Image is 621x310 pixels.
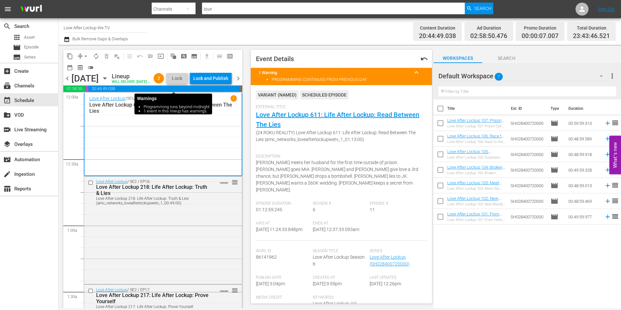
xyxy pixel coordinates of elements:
[416,51,432,67] button: undo
[370,201,423,206] span: Episode #
[256,111,419,128] a: Love After Lockup 611: Life After Lockup: Read Between The Lies
[232,179,238,186] span: reorder
[447,202,506,206] div: Love After Lockup 102: New Warden in [GEOGRAPHIC_DATA]
[96,184,209,196] div: Love After Lockup 218: Life After Lockup: Truth & Lies
[551,182,558,189] span: Episode
[447,218,506,222] div: Love After Lockup 101: From Felon to Fiance
[447,171,506,175] div: Love After Lockup 104: Broken Promises
[63,85,85,92] span: 02:58:50.476
[127,96,135,101] p: SE6 /
[96,196,209,205] div: Love After Lockup 218: Life After Lockup: Truth & Lies (amc_networks_loveafterlockupwetv_1_00:49:00)
[551,150,558,158] span: Episode
[370,207,375,212] span: 11
[447,140,506,144] div: Love After Lockup 106: Race to the Altar
[88,85,239,92] span: 20:44:49.038
[3,156,11,163] span: Automation
[313,249,366,254] span: Season Title
[4,5,12,13] span: menu
[256,129,423,143] span: (24 ROKU REALITY) Love After Lockup 611: Life After Lockup: Read Between The Lies (amc_networks_l...
[227,53,233,59] span: calendar_view_week_outlined
[611,119,619,127] span: reorder
[145,51,156,61] span: Fill episodes with ad slates
[313,227,359,232] span: [DATE] 12:37:33.093am
[508,162,548,178] td: SH028400720000
[63,74,71,83] span: chevron_left
[566,131,602,147] td: 00:48:59.589
[447,165,505,189] a: Love After Lockup 104: Broken Promises (Love After Lockup 104: Broken Promises (amc_networks_love...
[551,166,558,174] span: Episode
[508,115,548,131] td: SH028400720000
[189,51,199,61] span: Create Series Block
[3,82,11,90] span: Channels
[3,67,11,75] span: Create
[225,51,235,61] span: Week Calendar View
[256,154,423,159] span: Description:
[24,54,36,60] span: Series
[522,23,559,32] div: Promo Duration
[82,53,89,59] span: arrow_drop_down
[3,185,11,193] span: Reports
[181,53,187,59] span: pageview_outlined
[608,72,616,80] span: more_vert
[566,178,602,193] td: 00:48:59.013
[75,62,85,73] span: View Backup
[89,102,237,114] p: Love After Lockup 611: Life After Lockup: Read Between The Lies
[3,126,11,134] span: Live Streaming
[566,147,602,162] td: 00:48:59.918
[24,34,35,41] span: Asset
[85,85,88,92] span: 00:00:07.007
[96,292,209,304] div: Love After Lockup 217: Life After Lockup: Prove Yourself
[438,67,609,85] div: Default Workspace
[482,54,531,62] span: Search
[190,72,232,84] button: Lock and Publish
[147,53,154,59] span: menu_open
[611,135,619,142] span: reorder
[212,50,225,62] span: Day Calendar View
[412,69,420,76] span: keyboard_arrow_up
[112,80,151,84] div: WILL DELIVER: [DATE] 4a (local)
[470,32,507,40] span: 02:58:50.476
[13,53,21,61] span: Series
[87,64,94,71] span: toggle_off
[71,73,99,84] div: [DATE]
[193,72,228,84] div: Lock and Publish
[313,295,366,300] span: Keywords
[300,90,349,99] div: Scheduled Episode
[419,32,456,40] span: 20:44:49.038
[551,135,558,143] span: Episode
[256,249,310,254] span: Wurl Id
[313,254,365,266] span: Love After Lockup Season 6
[370,275,423,280] span: Last Updated
[604,213,611,220] svg: Add to Schedule
[611,213,619,220] span: reorder
[566,162,602,178] td: 00:49:59.328
[256,160,418,192] span: [PERSON_NAME] meets her husband for the first time outside of prison. [PERSON_NAME] goes MIA. [PE...
[447,196,504,230] a: Love After Lockup 102: New Warden in [GEOGRAPHIC_DATA] (Love After Lockup 102: New Warden in [GEO...
[551,197,558,205] span: Episode
[256,275,310,280] span: Publish Date
[508,178,548,193] td: SH028400720000
[409,65,424,80] button: keyboard_arrow_up
[551,119,558,127] span: Episode
[604,166,611,174] svg: Add to Schedule
[566,193,602,209] td: 00:48:59.469
[158,53,164,59] span: input
[256,295,310,300] span: Media Credit
[16,2,47,17] img: ans4CAIJ8jUAAAAAAAAAAAAAAAAAAAAAAAAgQb4GAAAAAAAAAAAAAAAAAAAAAAAAJMjXAAAAAAAAAAAAAAAAAAAAAAAAgAT5G...
[125,96,127,101] p: /
[220,287,228,292] span: VARIANT
[13,44,21,51] span: Episode
[370,281,401,286] span: [DATE] 12:26pm
[470,23,507,32] div: Ad Duration
[313,207,315,212] span: 6
[96,179,209,205] div: / SE2 / EP18:
[232,287,238,294] span: reorder
[259,70,408,75] title: 1 Warning
[313,201,366,206] span: Season #
[604,182,611,189] svg: Add to Schedule
[508,131,548,147] td: SH028400720000
[3,140,11,148] span: Overlays
[522,32,559,40] span: 00:00:07.007
[3,111,11,119] span: VOD
[13,33,21,41] span: Asset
